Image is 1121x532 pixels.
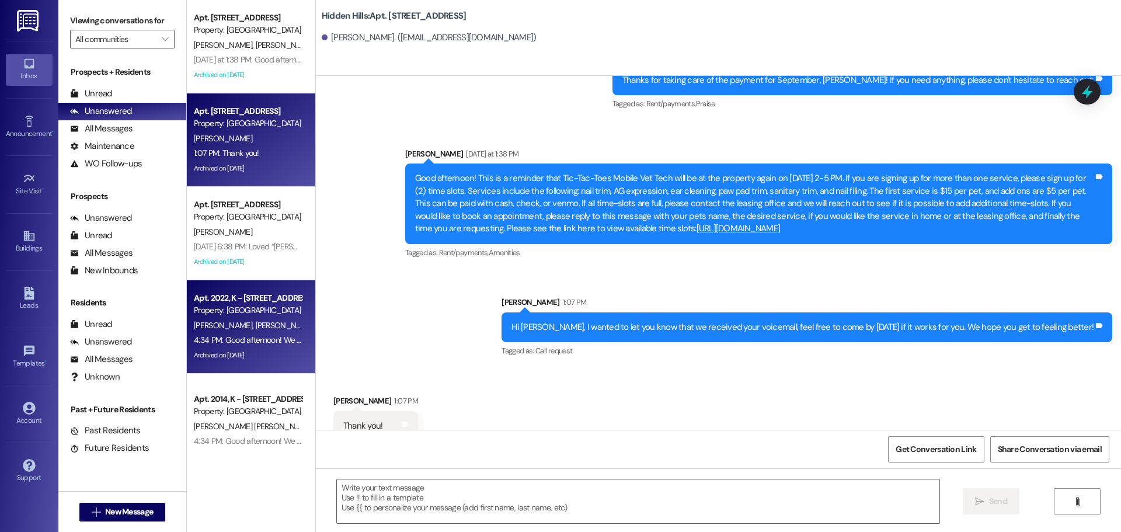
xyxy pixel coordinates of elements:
span: Praise [696,99,715,109]
div: New Inbounds [70,265,138,277]
a: Templates • [6,341,53,373]
span: Call request [535,346,572,356]
div: 1:07 PM: Thank you! [194,148,259,158]
span: • [45,357,47,366]
span: [PERSON_NAME] [255,320,317,331]
div: Good afternoon! This is a reminder that Tic-Tac-Toes Mobile Vet Tech will be at the property agai... [415,172,1094,235]
div: Apt. [STREET_ADDRESS] [194,199,302,211]
a: Inbox [6,54,53,85]
div: Unread [70,230,112,242]
div: Unanswered [70,336,132,348]
div: Unknown [70,371,120,383]
div: Unanswered [70,212,132,224]
div: Archived on [DATE] [193,161,303,176]
button: New Message [79,503,166,521]
span: Amenities [489,248,520,258]
span: [PERSON_NAME] [194,227,252,237]
a: Buildings [6,226,53,258]
div: Archived on [DATE] [193,255,303,269]
div: Property: [GEOGRAPHIC_DATA] [194,304,302,317]
div: [PERSON_NAME] [333,395,418,411]
div: [PERSON_NAME]. ([EMAIL_ADDRESS][DOMAIN_NAME]) [322,32,537,44]
div: All Messages [70,353,133,366]
a: Leads [6,283,53,315]
div: Prospects + Residents [58,66,186,78]
div: Property: [GEOGRAPHIC_DATA] [194,211,302,223]
div: Tagged as: [502,342,1112,359]
div: 1:07 PM [560,296,586,308]
a: Support [6,455,53,487]
div: Thanks for taking care of the payment for September, [PERSON_NAME]! If you need anything, please ... [622,74,1094,86]
a: [URL][DOMAIN_NAME] [697,222,781,234]
span: Send [989,495,1007,507]
div: Apt. 2022, K - [STREET_ADDRESS] [194,292,302,304]
div: All Messages [70,123,133,135]
div: Hi [PERSON_NAME], I wanted to let you know that we received your voicemail, feel free to come by ... [511,321,1094,333]
div: [PERSON_NAME] [405,148,1112,164]
span: Get Conversation Link [896,443,976,455]
div: Apt. [STREET_ADDRESS] [194,12,302,24]
div: [DATE] 6:38 PM: Loved “[PERSON_NAME] (Hidden Hills): That's a relief! I'm glad to hear the raccoo... [194,241,865,252]
i:  [1073,497,1082,506]
img: ResiDesk Logo [17,10,41,32]
div: Tagged as: [405,244,1112,261]
div: Residents [58,297,186,309]
a: Account [6,398,53,430]
div: Past + Future Residents [58,404,186,416]
div: Property: [GEOGRAPHIC_DATA] [194,117,302,130]
div: Apt. [STREET_ADDRESS] [194,105,302,117]
div: Past Residents [70,425,141,437]
span: Share Conversation via email [998,443,1102,455]
b: Hidden Hills: Apt. [STREET_ADDRESS] [322,10,466,22]
label: Viewing conversations for [70,12,175,30]
div: All Messages [70,247,133,259]
span: [PERSON_NAME] [194,40,256,50]
span: • [52,128,54,136]
div: 1:07 PM [391,395,417,407]
span: Rent/payments , [646,99,696,109]
div: [DATE] at 1:38 PM [463,148,518,160]
span: Rent/payments , [439,248,489,258]
span: • [42,185,44,193]
button: Get Conversation Link [888,436,984,463]
div: Archived on [DATE] [193,348,303,363]
span: [PERSON_NAME] [255,40,314,50]
div: Prospects [58,190,186,203]
span: [PERSON_NAME] [194,320,256,331]
i:  [975,497,984,506]
button: Send [963,488,1019,514]
div: Tagged as: [612,95,1112,112]
div: WO Follow-ups [70,158,142,170]
div: [PERSON_NAME] [502,296,1112,312]
div: Property: [GEOGRAPHIC_DATA] [194,24,302,36]
span: [PERSON_NAME] [PERSON_NAME] [194,421,312,432]
button: Share Conversation via email [990,436,1109,463]
div: Unread [70,318,112,331]
span: New Message [105,506,153,518]
input: All communities [75,30,156,48]
i:  [92,507,100,517]
div: Apt. 2014, K - [STREET_ADDRESS] [194,393,302,405]
i:  [162,34,168,44]
span: [PERSON_NAME] [194,133,252,144]
div: Maintenance [70,140,134,152]
div: Unanswered [70,105,132,117]
div: Archived on [DATE] [193,68,303,82]
div: Thank you! [343,420,383,432]
a: Site Visit • [6,169,53,200]
div: Property: [GEOGRAPHIC_DATA] [194,405,302,418]
div: Future Residents [70,442,149,454]
div: Unread [70,88,112,100]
